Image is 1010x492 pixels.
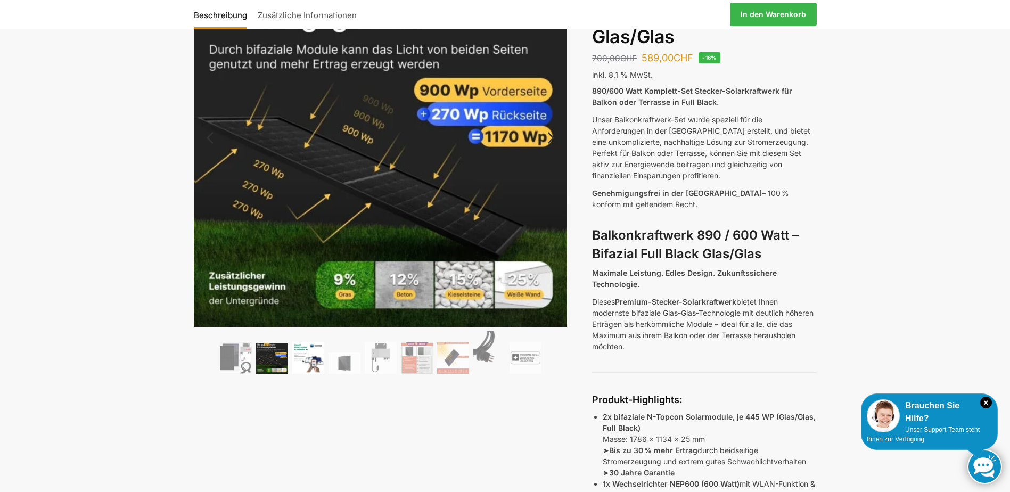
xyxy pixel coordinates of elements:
span: Genehmigungsfrei in der [GEOGRAPHIC_DATA] [592,188,762,198]
div: Brauchen Sie Hilfe? [867,399,992,425]
span: CHF [620,53,637,63]
a: In den Warenkorb [730,3,817,26]
img: Customer service [867,399,900,432]
strong: Bis zu 30 % mehr Ertrag [609,446,697,455]
strong: Balkonkraftwerk 890 / 600 Watt – Bifazial Full Black Glas/Glas [592,227,799,261]
img: Balkonkraftwerk 890/600 Watt bificial Glas/Glas – Bild 5 [365,342,397,374]
span: inkl. 8,1 % MwSt. [592,70,653,79]
bdi: 589,00 [642,52,693,63]
img: Maysun [329,352,360,374]
img: Balkonkraftwerk 890/600 Watt bificial Glas/Glas – Bild 2 [256,343,288,373]
span: Unser Support-Team steht Ihnen zur Verfügung [867,426,980,443]
strong: Produkt-Highlights: [592,394,683,405]
strong: 890/600 Watt Komplett-Set Stecker-Solarkraftwerk für Balkon oder Terrasse in Full Black. [592,86,792,106]
p: Dieses bietet Ihnen modernste bifaziale Glas-Glas-Technologie mit deutlich höheren Erträgen als h... [592,296,816,352]
span: CHF [674,52,693,63]
strong: 2x bifaziale N-Topcon Solarmodule, je 445 WP (Glas/Glas, Full Black) [603,412,816,432]
img: Balkonkraftwerk 890/600 Watt bificial Glas/Glas – Bild 3 [292,342,324,374]
img: Bificial 30 % mehr Leistung [437,342,469,374]
strong: Maximale Leistung. Edles Design. Zukunftssichere Technologie. [592,268,777,289]
img: Bificial im Vergleich zu billig Modulen [401,342,433,374]
i: Schließen [980,397,992,408]
p: Masse: 1786 x 1134 x 25 mm ➤ durch beidseitige Stromerzeugung und extrem gutes Schwachlichtverhal... [603,411,816,478]
p: Unser Balkonkraftwerk-Set wurde speziell für die Anforderungen in der [GEOGRAPHIC_DATA] erstellt,... [592,114,816,181]
img: Anschlusskabel-3meter_schweizer-stecker [473,331,505,374]
img: Bificiales Hochleistungsmodul [220,342,252,374]
strong: Premium-Stecker-Solarkraftwerk [615,297,736,306]
span: -16% [699,52,720,63]
bdi: 700,00 [592,53,637,63]
strong: 1x Wechselrichter NEP600 (600 Watt) [603,479,740,488]
strong: 30 Jahre Garantie [609,468,675,477]
a: Zusätzliche Informationen [252,2,362,27]
img: Balkonkraftwerk 890/600 Watt bificial Glas/Glas – Bild 9 [510,342,541,374]
span: – 100 % konform mit geltendem Recht. [592,188,789,209]
a: Beschreibung [194,2,252,27]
